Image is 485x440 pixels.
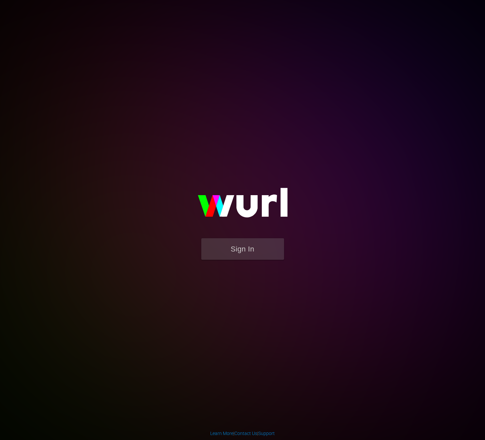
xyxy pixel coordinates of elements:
[201,238,284,260] button: Sign In
[258,431,275,436] a: Support
[210,430,275,437] div: | |
[234,431,257,436] a: Contact Us
[176,174,309,238] img: wurl-logo-on-black-223613ac3d8ba8fe6dc639794a292ebdb59501304c7dfd60c99c58986ef67473.svg
[210,431,233,436] a: Learn More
